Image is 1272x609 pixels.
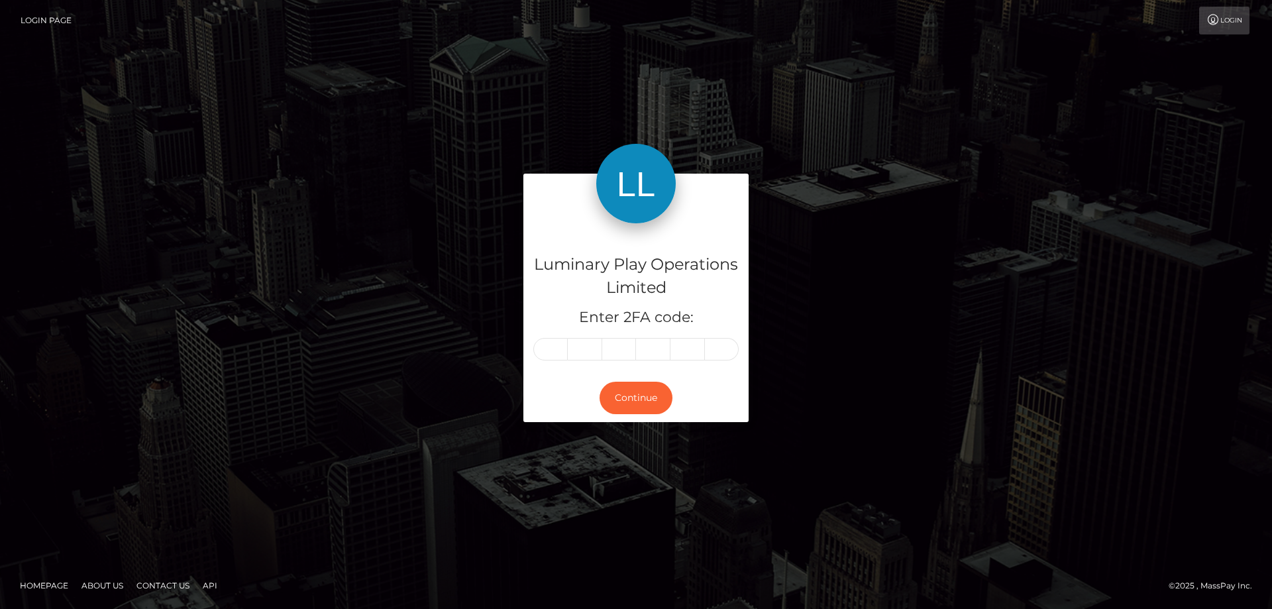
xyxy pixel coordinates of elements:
[1199,7,1249,34] a: Login
[596,144,676,223] img: Luminary Play Operations Limited
[21,7,72,34] a: Login Page
[1169,579,1262,593] div: © 2025 , MassPay Inc.
[533,253,739,300] h4: Luminary Play Operations Limited
[533,307,739,328] h5: Enter 2FA code:
[600,382,672,414] button: Continue
[131,575,195,596] a: Contact Us
[76,575,129,596] a: About Us
[15,575,74,596] a: Homepage
[197,575,223,596] a: API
